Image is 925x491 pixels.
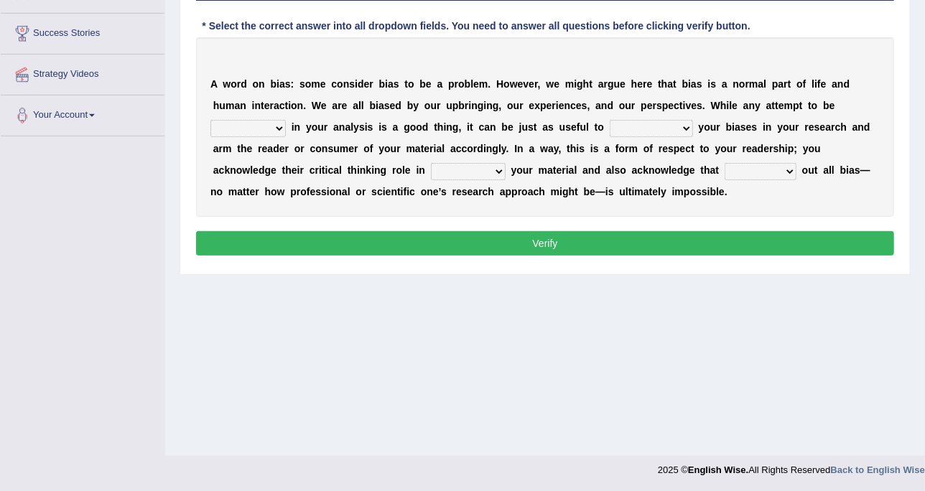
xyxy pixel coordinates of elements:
[473,78,479,90] b: e
[337,78,343,90] b: o
[571,121,577,133] b: e
[358,78,364,90] b: d
[720,100,727,111] b: h
[726,121,733,133] b: b
[348,143,354,154] b: e
[711,100,720,111] b: W
[844,78,850,90] b: d
[686,100,692,111] b: v
[458,100,465,111] b: b
[574,78,577,90] b: i
[831,121,835,133] b: r
[589,78,592,90] b: t
[196,19,756,34] div: * Select the correct answer into all dropdown fields. You need to answer all questions before cli...
[252,100,255,111] b: i
[270,100,274,111] b: r
[740,121,746,133] b: s
[253,78,259,90] b: o
[658,78,661,90] b: t
[559,121,566,133] b: u
[437,78,443,90] b: a
[620,78,626,90] b: e
[410,121,417,133] b: o
[312,100,321,111] b: W
[540,100,547,111] b: p
[766,100,772,111] b: a
[518,78,524,90] b: e
[548,121,554,133] b: s
[538,78,541,90] b: ,
[653,100,656,111] b: r
[378,100,384,111] b: a
[749,78,758,90] b: m
[732,121,735,133] b: i
[219,100,226,111] b: u
[809,121,814,133] b: e
[577,78,583,90] b: g
[519,100,523,111] b: r
[446,100,452,111] b: u
[340,143,348,154] b: m
[424,100,431,111] b: o
[778,78,784,90] b: a
[378,121,381,133] b: i
[547,100,552,111] b: e
[803,78,807,90] b: f
[493,100,499,111] b: g
[679,100,683,111] b: t
[315,143,322,154] b: o
[471,100,478,111] b: n
[465,78,471,90] b: b
[673,78,677,90] b: t
[529,78,534,90] b: e
[788,78,791,90] b: t
[508,121,513,133] b: e
[682,78,689,90] b: b
[219,143,223,154] b: r
[368,121,373,133] b: s
[455,78,458,90] b: r
[755,100,761,111] b: y
[223,143,231,154] b: m
[333,121,339,133] b: a
[322,143,328,154] b: n
[534,121,537,133] b: t
[608,78,614,90] b: g
[647,100,653,111] b: e
[647,78,653,90] b: e
[812,78,814,90] b: l
[784,100,793,111] b: m
[829,100,835,111] b: e
[1,55,164,90] a: Strategy Videos
[582,100,587,111] b: s
[1,95,164,131] a: Your Account
[656,100,662,111] b: s
[775,100,778,111] b: t
[241,78,247,90] b: d
[702,100,705,111] b: .
[365,121,368,133] b: i
[294,121,301,133] b: n
[379,78,386,90] b: b
[452,121,459,133] b: g
[626,100,632,111] b: u
[766,121,772,133] b: n
[565,78,574,90] b: m
[484,100,487,111] b: i
[583,78,590,90] b: h
[469,100,472,111] b: i
[674,100,679,111] b: c
[264,100,270,111] b: e
[710,121,717,133] b: u
[407,100,414,111] b: b
[434,121,437,133] b: t
[814,78,817,90] b: i
[274,100,279,111] b: a
[524,78,529,90] b: v
[223,78,231,90] b: w
[465,100,468,111] b: r
[363,143,370,154] b: o
[739,78,745,90] b: o
[299,78,305,90] b: s
[727,100,730,111] b: i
